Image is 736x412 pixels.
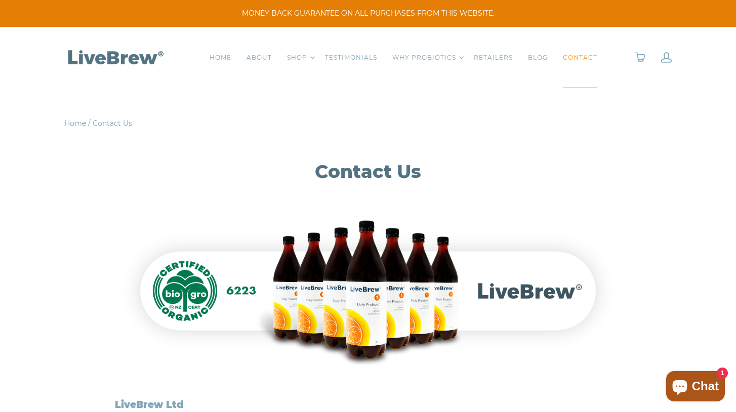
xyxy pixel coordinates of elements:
[247,53,272,63] a: ABOUT
[528,53,548,63] a: BLOG
[392,53,456,63] a: WHY PROBIOTICS
[663,371,728,404] inbox-online-store-chat: Shopify online store chat
[64,48,166,66] img: LiveBrew
[88,119,91,128] span: /
[106,160,630,183] h1: Contact Us
[563,53,597,63] a: CONTACT
[325,53,377,63] a: TESTIMONIALS
[64,119,86,128] a: Home
[210,53,231,63] a: HOME
[93,119,132,128] span: Contact Us
[15,8,721,19] span: MONEY BACK GUARANTEE ON ALL PURCHASES FROM THIS WEBSITE.
[115,399,183,410] strong: LiveBrew Ltd
[287,53,307,63] a: SHOP
[474,53,513,63] a: RETAILERS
